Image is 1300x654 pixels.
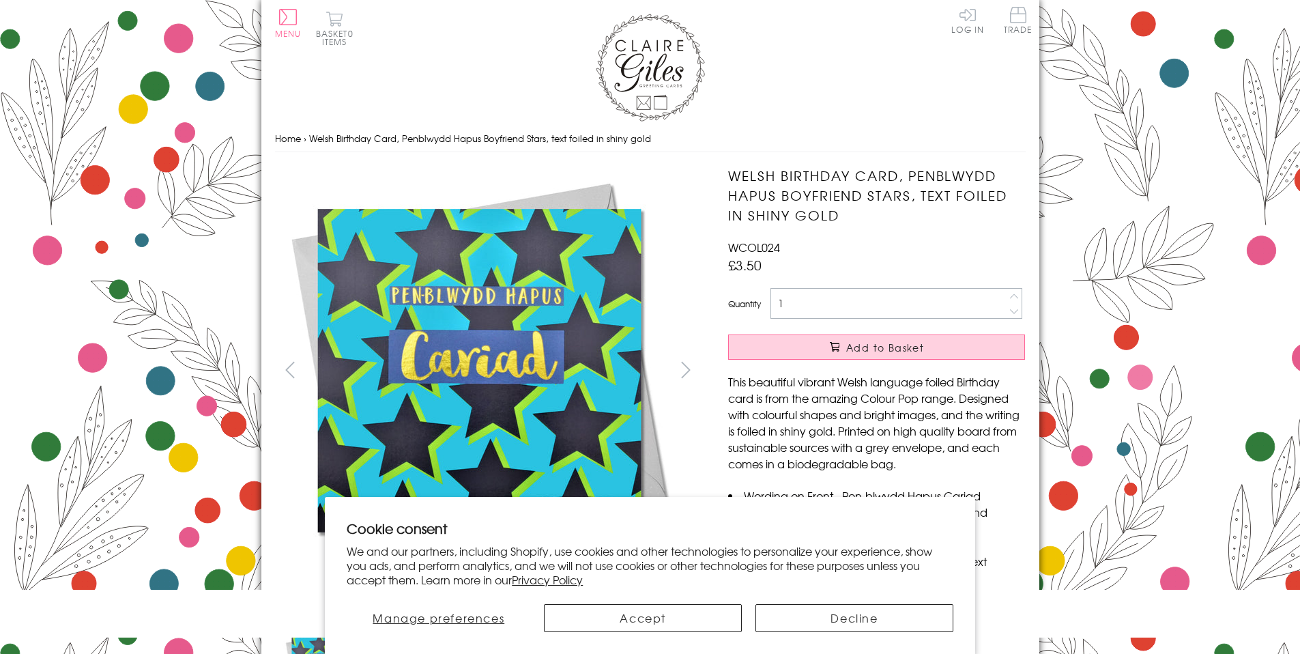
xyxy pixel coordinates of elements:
[1004,7,1032,33] span: Trade
[544,604,742,632] button: Accept
[701,166,1110,575] img: Welsh Birthday Card, Penblwydd Hapus Boyfriend Stars, text foiled in shiny gold
[512,571,583,588] a: Privacy Policy
[275,354,306,385] button: prev
[373,610,504,626] span: Manage preferences
[316,11,353,46] button: Basket0 items
[596,14,705,122] img: Claire Giles Greetings Cards
[347,604,530,632] button: Manage preferences
[275,132,301,145] a: Home
[728,487,1025,504] li: Wording on Front - Pen-blwydd Hapus Cariad
[951,7,984,33] a: Log In
[322,27,353,48] span: 0 items
[309,132,651,145] span: Welsh Birthday Card, Penblwydd Hapus Boyfriend Stars, text foiled in shiny gold
[728,335,1025,360] button: Add to Basket
[728,298,761,310] label: Quantity
[275,27,302,40] span: Menu
[347,519,953,538] h2: Cookie consent
[274,166,684,575] img: Welsh Birthday Card, Penblwydd Hapus Boyfriend Stars, text foiled in shiny gold
[347,544,953,586] p: We and our partners, including Shopify, use cookies and other technologies to personalize your ex...
[304,132,306,145] span: ›
[275,9,302,38] button: Menu
[846,341,924,354] span: Add to Basket
[670,354,701,385] button: next
[728,255,762,274] span: £3.50
[728,166,1025,225] h1: Welsh Birthday Card, Penblwydd Hapus Boyfriend Stars, text foiled in shiny gold
[275,125,1026,153] nav: breadcrumbs
[1004,7,1032,36] a: Trade
[728,239,780,255] span: WCOL024
[728,373,1025,472] p: This beautiful vibrant Welsh language foiled Birthday card is from the amazing Colour Pop range. ...
[755,604,953,632] button: Decline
